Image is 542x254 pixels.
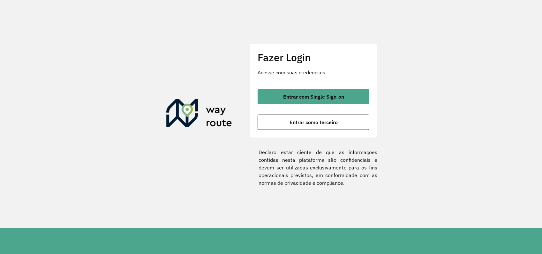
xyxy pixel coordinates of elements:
[258,51,369,63] h2: Fazer Login
[258,69,369,76] p: Acesse com suas credenciais
[283,94,344,99] span: Entrar com Single Sign-on
[250,148,377,187] label: Declaro estar ciente de que as informações contidas nesta plataforma são confidenciais e devem se...
[258,89,369,104] button: button
[166,99,232,130] img: Roteirizador AmbevTech
[290,120,338,125] span: Entrar como terceiro
[258,115,369,130] button: button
